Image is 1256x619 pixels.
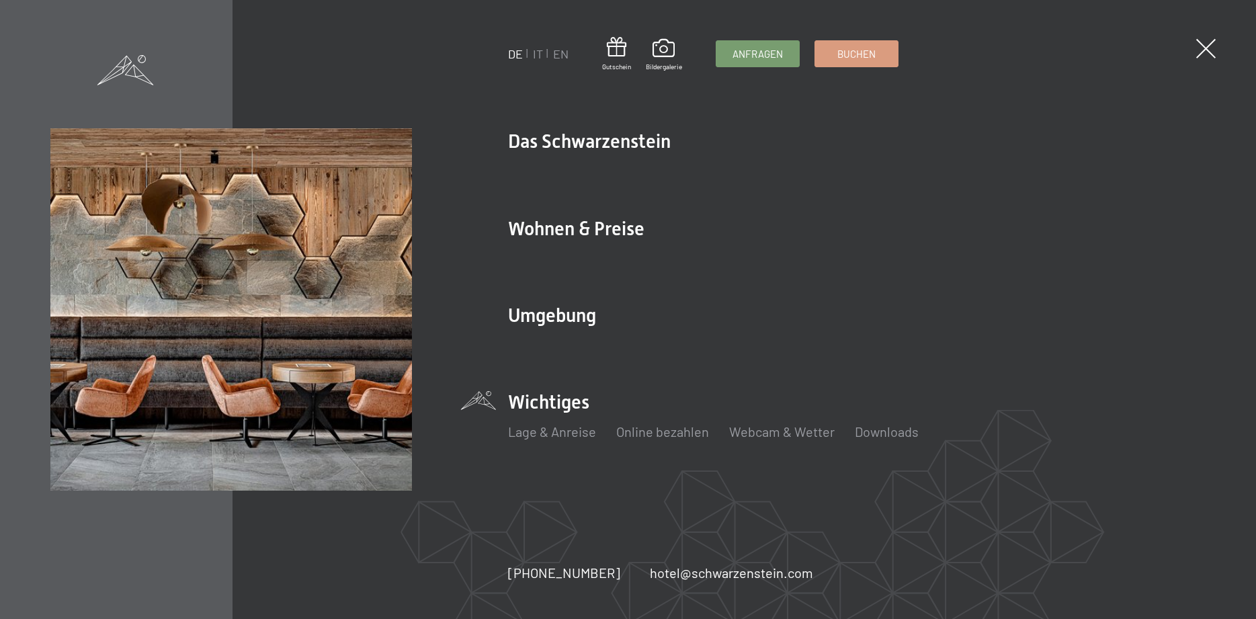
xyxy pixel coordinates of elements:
[616,423,709,440] a: Online bezahlen
[602,62,631,71] span: Gutschein
[815,41,898,67] a: Buchen
[732,47,783,61] span: Anfragen
[646,39,682,71] a: Bildergalerie
[508,563,620,582] a: [PHONE_NUMBER]
[855,423,919,440] a: Downloads
[650,563,813,582] a: hotel@schwarzenstein.com
[602,37,631,71] a: Gutschein
[508,565,620,581] span: [PHONE_NUMBER]
[508,423,596,440] a: Lage & Anreise
[729,423,835,440] a: Webcam & Wetter
[553,46,569,61] a: EN
[533,46,543,61] a: IT
[716,41,799,67] a: Anfragen
[50,128,412,490] img: Wellnesshotels - Bar - Spieltische - Kinderunterhaltung
[837,47,876,61] span: Buchen
[646,62,682,71] span: Bildergalerie
[508,46,523,61] a: DE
